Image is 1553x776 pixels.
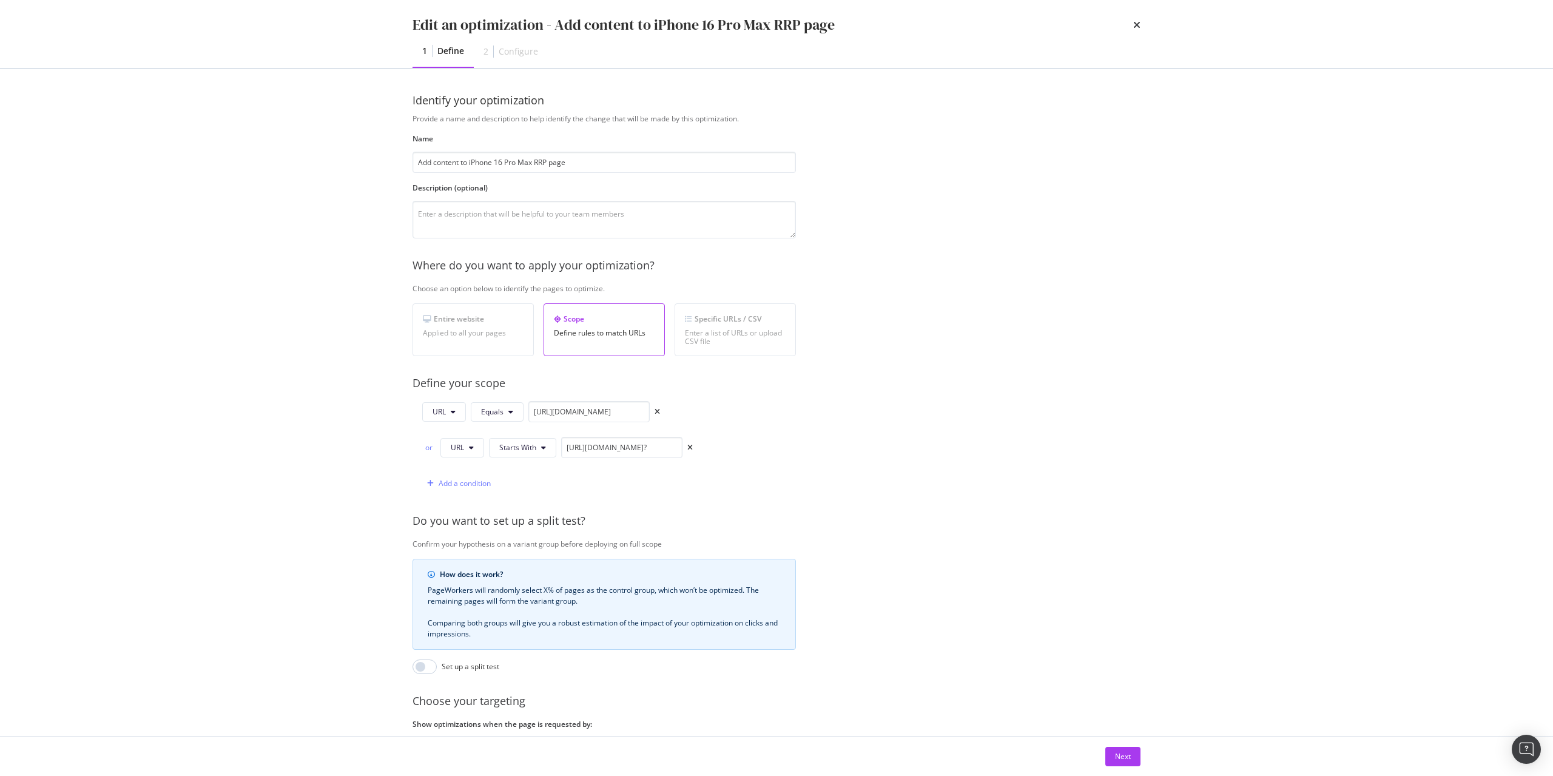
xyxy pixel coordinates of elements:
[655,408,660,416] div: times
[440,569,781,580] div: How does it work?
[1133,15,1140,35] div: times
[440,438,484,457] button: URL
[1115,751,1131,761] div: Next
[413,15,835,35] div: Edit an optimization - Add content to iPhone 16 Pro Max RRP page
[413,283,1201,294] div: Choose an option below to identify the pages to optimize.
[413,719,796,729] label: Show optimizations when the page is requested by:
[685,314,786,324] div: Specific URLs / CSV
[413,539,1201,549] div: Confirm your hypothesis on a variant group before deploying on full scope
[413,152,796,173] input: Enter an optimization name to easily find it back
[1105,747,1140,766] button: Next
[413,559,796,650] div: info banner
[422,402,466,422] button: URL
[483,46,488,58] div: 2
[471,402,524,422] button: Equals
[451,442,464,453] span: URL
[489,438,556,457] button: Starts With
[685,329,786,346] div: Enter a list of URLs or upload CSV file
[554,314,655,324] div: Scope
[1512,735,1541,764] div: Open Intercom Messenger
[481,407,504,417] span: Equals
[428,585,781,639] div: PageWorkers will randomly select X% of pages as the control group, which won’t be optimized. The ...
[442,661,499,672] div: Set up a split test
[554,329,655,337] div: Define rules to match URLs
[422,45,427,57] div: 1
[422,474,491,493] button: Add a condition
[413,693,1201,709] div: Choose your targeting
[437,45,464,57] div: Define
[413,376,1201,391] div: Define your scope
[439,478,491,488] div: Add a condition
[413,183,796,193] label: Description (optional)
[413,513,1201,529] div: Do you want to set up a split test?
[423,329,524,337] div: Applied to all your pages
[687,444,693,451] div: times
[423,314,524,324] div: Entire website
[413,113,1201,124] div: Provide a name and description to help identify the change that will be made by this optimization.
[422,442,436,453] div: or
[413,258,1201,274] div: Where do you want to apply your optimization?
[433,407,446,417] span: URL
[413,133,796,144] label: Name
[413,93,1140,109] div: Identify your optimization
[499,442,536,453] span: Starts With
[499,46,538,58] div: Configure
